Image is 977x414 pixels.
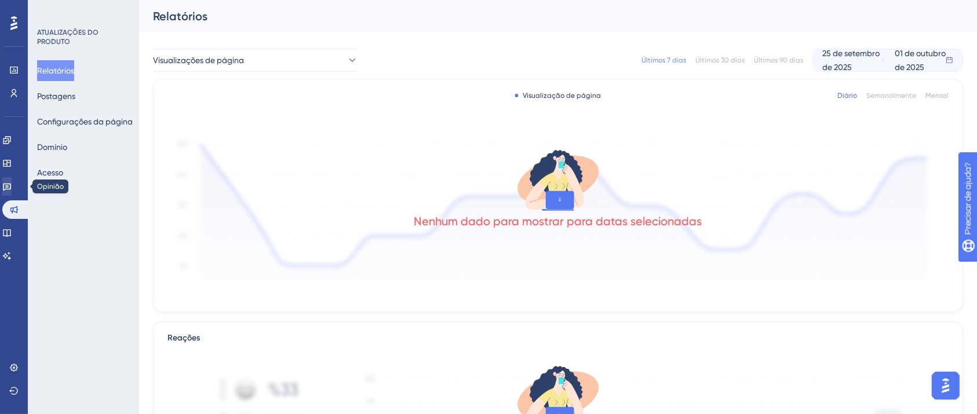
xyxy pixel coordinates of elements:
[837,91,857,100] font: Diário
[37,66,74,75] font: Relatórios
[866,91,916,100] font: Semanalmente
[37,162,63,183] button: Acesso
[37,168,63,177] font: Acesso
[925,91,949,100] font: Mensal
[153,56,244,65] font: Visualizações de página
[27,5,100,14] font: Precisar de ajuda?
[37,137,67,157] button: Domínio
[37,117,133,126] font: Configurações da página
[754,56,803,64] font: Últimos 90 dias
[37,91,75,101] font: Postagens
[37,86,75,107] button: Postagens
[822,49,880,72] font: 25 de setembro de 2025
[37,111,133,132] button: Configurações da página
[895,49,946,72] font: 01 de outubro de 2025
[37,142,67,152] font: Domínio
[153,49,358,72] button: Visualizações de página
[523,91,601,100] font: Visualização de página
[37,28,99,46] font: ATUALIZAÇÕES DO PRODUTO
[641,56,686,64] font: Últimos 7 dias
[414,214,702,228] font: Nenhum dado para mostrar para datas selecionadas
[37,60,74,81] button: Relatórios
[153,9,207,23] font: Relatórios
[695,56,745,64] font: Últimos 30 dias
[167,333,200,343] font: Reações
[928,368,963,403] iframe: Iniciador do Assistente de IA do UserGuiding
